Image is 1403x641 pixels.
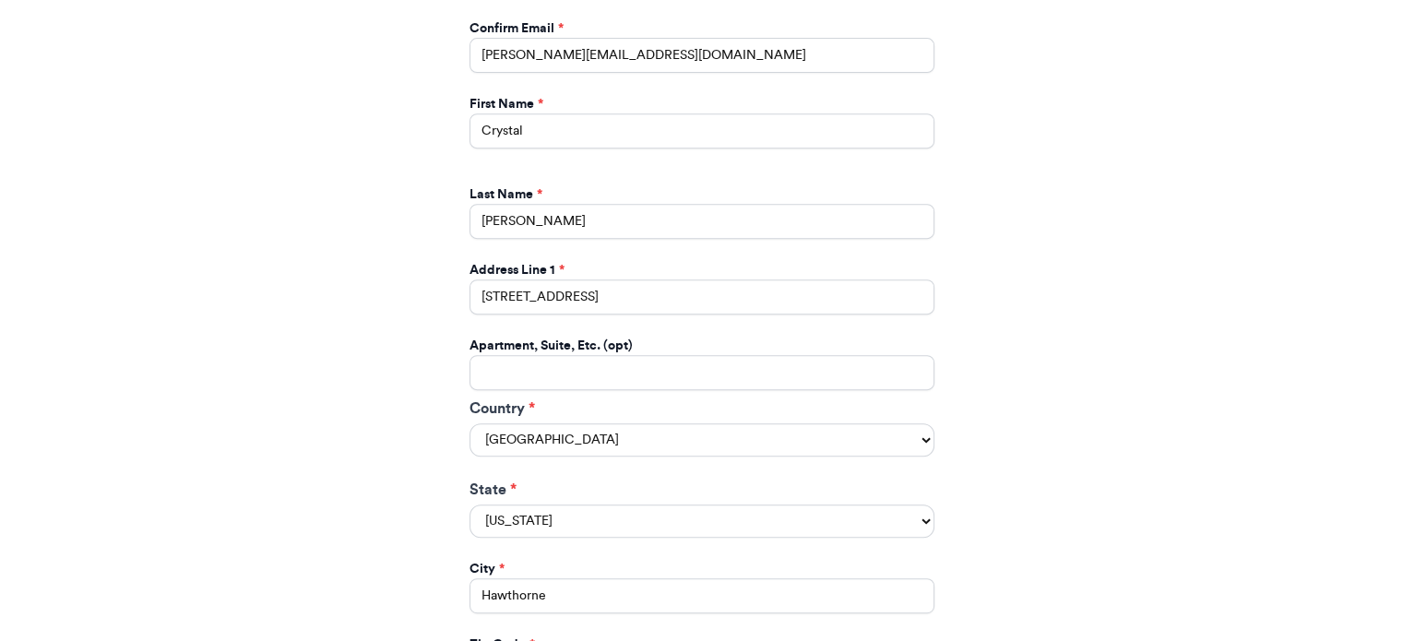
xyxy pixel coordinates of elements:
label: Confirm Email [470,19,564,38]
input: Confirm Email [470,38,934,73]
label: Address Line 1 [470,261,565,279]
label: State [470,479,934,501]
label: First Name [470,95,543,113]
label: Country [470,398,934,420]
label: City [470,560,505,578]
label: Last Name [470,185,542,204]
input: Last Name [470,204,934,239]
label: Apartment, Suite, Etc. (opt) [470,337,633,355]
input: First Name [470,113,934,148]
